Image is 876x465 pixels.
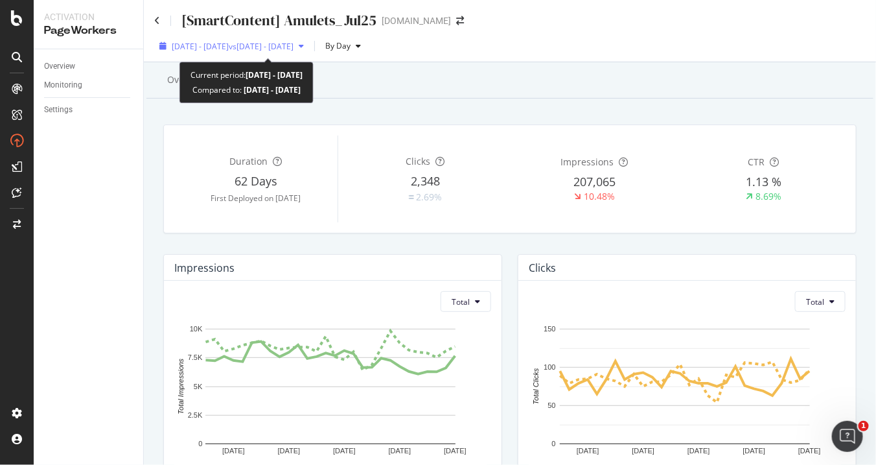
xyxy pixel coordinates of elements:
b: [DATE] - [DATE] [242,84,301,95]
span: Clicks [406,155,431,167]
text: [DATE] [577,447,599,455]
b: [DATE] - [DATE] [246,69,303,80]
span: CTR [748,156,765,168]
text: 2.5K [188,412,203,420]
text: [DATE] [632,447,655,455]
div: Current period: [190,67,303,82]
text: Total Clicks [533,368,540,405]
div: [DOMAIN_NAME] [382,14,451,27]
div: Overview [44,60,75,73]
text: [DATE] [389,447,411,455]
text: [DATE] [278,447,301,455]
span: 207,065 [573,174,616,189]
iframe: Intercom live chat [832,421,863,452]
a: Settings [44,103,134,117]
button: By Day [320,36,366,56]
div: Impressions [174,261,235,274]
span: 62 Days [235,173,277,189]
span: By Day [320,40,351,51]
text: 0 [552,440,556,448]
a: Monitoring [44,78,134,92]
text: [DATE] [687,447,710,455]
text: [DATE] [222,447,245,455]
span: Total [806,296,824,307]
button: [DATE] - [DATE]vs[DATE] - [DATE] [154,36,309,56]
span: 1 [859,421,869,431]
text: 0 [198,440,202,448]
span: Duration [230,155,268,167]
div: 10.48% [584,190,615,203]
button: Total [795,291,846,312]
a: Click to go back [154,16,160,25]
div: Overview [167,73,207,86]
text: [DATE] [444,447,467,455]
text: [DATE] [333,447,356,455]
div: Monitoring [44,78,82,92]
button: Total [441,291,491,312]
text: 100 [544,364,555,372]
text: Total Impressions [177,359,185,414]
img: Equal [409,195,414,199]
div: 8.69% [755,190,781,203]
div: Activation [44,10,133,23]
span: Total [452,296,470,307]
div: Settings [44,103,73,117]
div: Compared to: [192,82,301,97]
div: [SmartContent] Amulets_Jul25 [181,10,376,30]
span: vs [DATE] - [DATE] [229,41,294,52]
text: 50 [547,402,555,410]
span: Impressions [561,156,614,168]
span: 2,348 [411,173,440,189]
span: [DATE] - [DATE] [172,41,229,52]
div: arrow-right-arrow-left [456,16,464,25]
text: 150 [544,326,555,333]
div: First Deployed on [DATE] [174,193,338,204]
div: 2.69% [417,191,443,204]
span: 1.13 % [746,174,781,189]
text: 10K [190,326,203,333]
text: [DATE] [798,447,821,455]
div: PageWorkers [44,23,133,38]
text: 5K [194,383,203,390]
text: [DATE] [743,447,766,455]
a: Overview [44,60,134,73]
div: Clicks [529,261,556,274]
text: 7.5K [188,354,203,362]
